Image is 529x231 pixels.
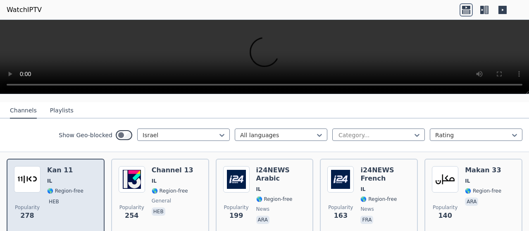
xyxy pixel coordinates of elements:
[256,186,261,193] span: IL
[15,204,40,211] span: Popularity
[59,131,112,139] label: Show Geo-blocked
[229,211,243,221] span: 199
[328,204,353,211] span: Popularity
[47,188,83,194] span: 🌎 Region-free
[119,204,144,211] span: Popularity
[152,198,171,204] span: general
[119,166,145,193] img: Channel 13
[360,186,365,193] span: IL
[152,166,193,174] h6: Channel 13
[360,166,410,183] h6: i24NEWS French
[256,166,306,183] h6: i24NEWS Arabic
[152,207,165,216] p: heb
[125,211,138,221] span: 254
[152,188,188,194] span: 🌎 Region-free
[432,166,458,193] img: Makan 33
[256,206,269,212] span: news
[20,211,34,221] span: 278
[465,188,501,194] span: 🌎 Region-free
[438,211,452,221] span: 140
[10,103,37,119] button: Channels
[256,196,293,202] span: 🌎 Region-free
[465,166,501,174] h6: Makan 33
[47,198,61,206] p: heb
[47,178,52,184] span: IL
[14,166,41,193] img: Kan 11
[223,166,250,193] img: i24NEWS Arabic
[152,178,157,184] span: IL
[433,204,458,211] span: Popularity
[47,166,83,174] h6: Kan 11
[465,198,478,206] p: ara
[360,196,397,202] span: 🌎 Region-free
[327,166,354,193] img: i24NEWS French
[334,211,348,221] span: 163
[224,204,249,211] span: Popularity
[360,216,373,224] p: fra
[7,5,42,15] a: WatchIPTV
[50,103,74,119] button: Playlists
[360,206,374,212] span: news
[465,178,470,184] span: IL
[256,216,269,224] p: ara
